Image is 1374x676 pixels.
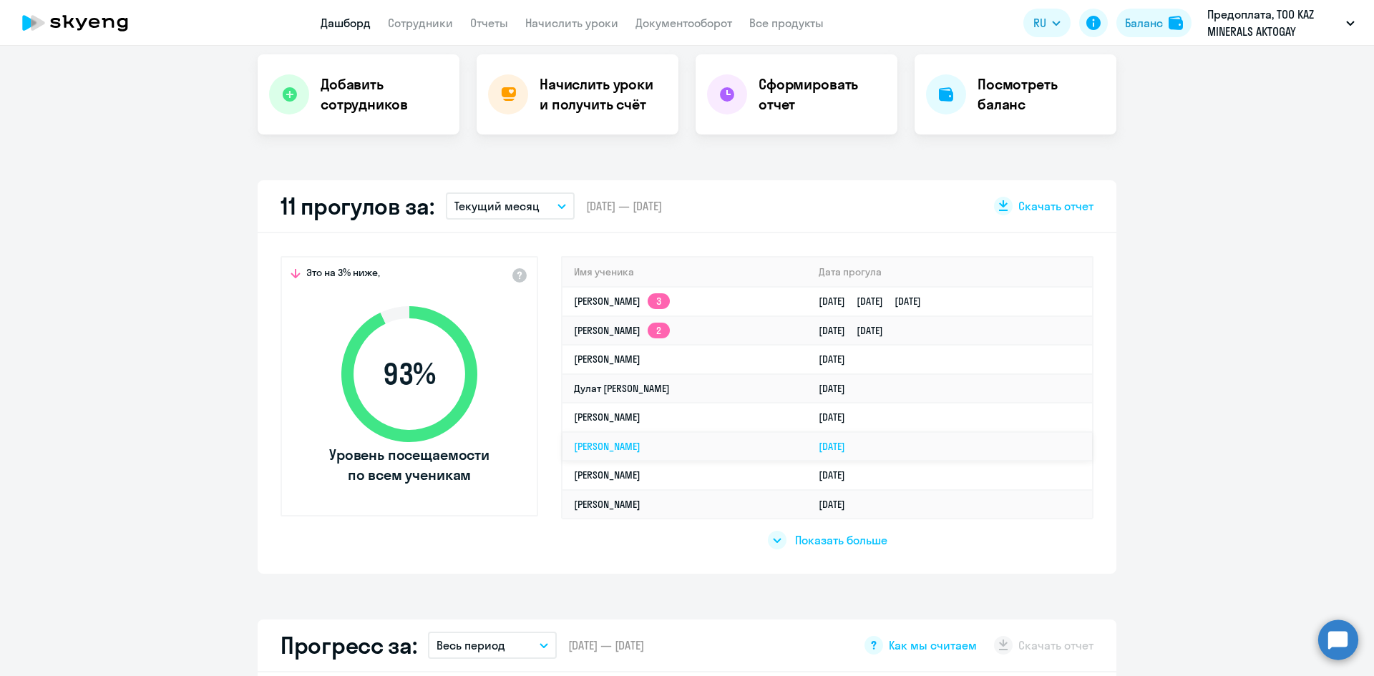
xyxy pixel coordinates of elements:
a: Документооборот [635,16,732,30]
button: Предоплата, ТОО KAZ MINERALS AKTOGAY [1200,6,1362,40]
app-skyeng-badge: 3 [648,293,670,309]
button: Весь период [428,632,557,659]
a: [PERSON_NAME] [574,498,640,511]
img: balance [1169,16,1183,30]
a: [PERSON_NAME] [574,411,640,423]
th: Имя ученика [562,258,807,287]
a: [DATE] [819,498,857,511]
a: Отчеты [470,16,508,30]
a: [DATE][DATE] [819,324,895,337]
h4: Сформировать отчет [759,74,886,114]
span: [DATE] — [DATE] [586,198,662,214]
p: Текущий месяц [454,197,540,215]
a: [DATE] [819,353,857,366]
h4: Начислить уроки и получить счёт [540,74,664,114]
span: [DATE] — [DATE] [568,637,644,653]
span: 93 % [327,357,492,391]
a: [PERSON_NAME]2 [574,324,670,337]
h2: 11 прогулов за: [281,192,434,220]
button: RU [1023,9,1071,37]
a: [DATE] [819,440,857,453]
a: Все продукты [749,16,824,30]
a: [DATE] [819,382,857,395]
a: Сотрудники [388,16,453,30]
button: Текущий месяц [446,192,575,220]
span: Показать больше [795,532,887,548]
span: Это на 3% ниже, [306,266,380,283]
p: Предоплата, ТОО KAZ MINERALS AKTOGAY [1207,6,1340,40]
span: Скачать отчет [1018,198,1093,214]
a: [PERSON_NAME] [574,469,640,481]
button: Балансbalance [1116,9,1192,37]
h4: Посмотреть баланс [978,74,1105,114]
a: [PERSON_NAME] [574,440,640,453]
div: Баланс [1125,14,1163,31]
th: Дата прогула [807,258,1092,287]
a: [DATE] [819,411,857,423]
a: [DATE][DATE][DATE] [819,295,932,308]
span: Как мы считаем [889,637,977,653]
h4: Добавить сотрудников [321,74,448,114]
a: Дулат [PERSON_NAME] [574,382,670,395]
span: Уровень посещаемости по всем ученикам [327,445,492,485]
a: Начислить уроки [525,16,618,30]
p: Весь период [437,637,505,654]
a: [PERSON_NAME]3 [574,295,670,308]
h2: Прогресс за: [281,631,416,660]
a: Дашборд [321,16,371,30]
app-skyeng-badge: 2 [648,323,670,338]
a: [DATE] [819,469,857,481]
a: [PERSON_NAME] [574,353,640,366]
span: RU [1033,14,1046,31]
